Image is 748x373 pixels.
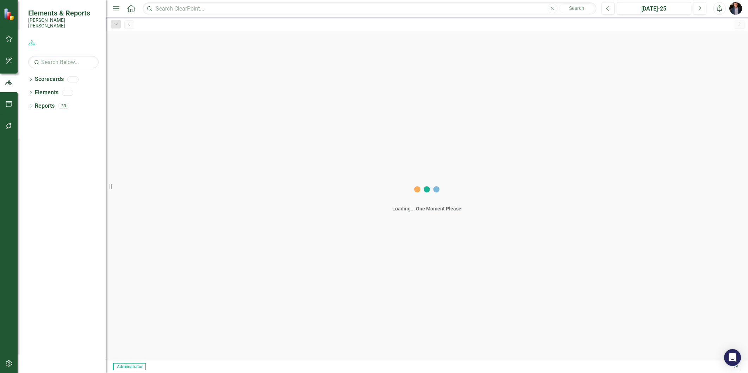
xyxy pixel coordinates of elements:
button: [DATE]-25 [617,2,691,15]
input: Search Below... [28,56,99,68]
a: Reports [35,102,55,110]
input: Search ClearPoint... [143,2,596,15]
img: Chris Amodeo [729,2,742,15]
small: [PERSON_NAME] [PERSON_NAME] [28,17,99,29]
button: Search [559,4,594,13]
a: Scorecards [35,75,64,83]
div: Open Intercom Messenger [724,349,741,366]
span: Administrator [113,363,146,370]
span: Elements & Reports [28,9,99,17]
div: 33 [58,103,69,109]
img: ClearPoint Strategy [4,8,16,20]
span: Search [569,5,584,11]
div: [DATE]-25 [619,5,689,13]
a: Elements [35,89,58,97]
div: Loading... One Moment Please [392,205,461,212]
